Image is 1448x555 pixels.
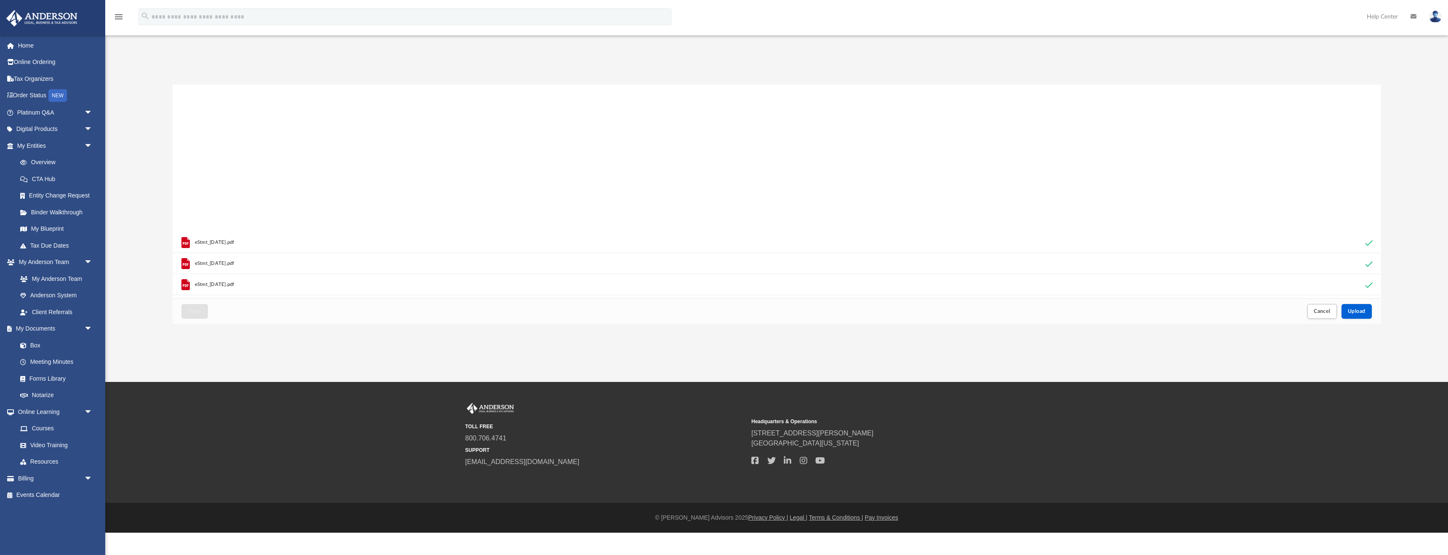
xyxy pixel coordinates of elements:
[6,70,105,87] a: Tax Organizers
[1342,304,1372,319] button: Upload
[12,354,101,371] a: Meeting Minutes
[114,12,124,22] i: menu
[12,154,105,171] a: Overview
[1307,304,1337,319] button: Cancel
[12,304,101,320] a: Client Referrals
[465,423,745,430] small: TOLL FREE
[6,254,101,271] a: My Anderson Teamarrow_drop_down
[465,435,506,442] a: 800.706.4741
[12,454,101,470] a: Resources
[12,270,97,287] a: My Anderson Team
[1348,309,1365,314] span: Upload
[790,514,807,521] a: Legal |
[751,430,873,437] a: [STREET_ADDRESS][PERSON_NAME]
[465,403,516,414] img: Anderson Advisors Platinum Portal
[6,87,105,104] a: Order StatusNEW
[48,89,67,102] div: NEW
[194,282,234,287] span: eStmt_[DATE].pdf
[114,16,124,22] a: menu
[6,54,105,71] a: Online Ordering
[12,370,97,387] a: Forms Library
[748,514,788,521] a: Privacy Policy |
[84,137,101,155] span: arrow_drop_down
[12,387,101,404] a: Notarize
[141,11,150,21] i: search
[173,85,1381,324] div: Upload
[4,10,80,27] img: Anderson Advisors Platinum Portal
[12,221,101,237] a: My Blueprint
[181,304,208,319] button: Close
[188,309,201,314] span: Close
[84,104,101,121] span: arrow_drop_down
[84,254,101,271] span: arrow_drop_down
[751,440,859,447] a: [GEOGRAPHIC_DATA][US_STATE]
[809,514,863,521] a: Terms & Conditions |
[12,337,97,354] a: Box
[12,187,105,204] a: Entity Change Request
[105,513,1448,522] div: © [PERSON_NAME] Advisors 2025
[865,514,898,521] a: Pay Invoices
[6,403,101,420] a: Online Learningarrow_drop_down
[84,320,101,338] span: arrow_drop_down
[465,458,579,465] a: [EMAIL_ADDRESS][DOMAIN_NAME]
[194,261,234,266] span: eStmt_[DATE].pdf
[84,403,101,421] span: arrow_drop_down
[173,85,1381,299] div: grid
[1364,280,1374,290] button: Remove
[1429,11,1442,23] img: User Pic
[6,37,105,54] a: Home
[6,137,105,154] a: My Entitiesarrow_drop_down
[6,121,105,138] a: Digital Productsarrow_drop_down
[6,104,105,121] a: Platinum Q&Aarrow_drop_down
[12,437,97,454] a: Video Training
[12,287,101,304] a: Anderson System
[12,171,105,187] a: CTA Hub
[6,320,101,337] a: My Documentsarrow_drop_down
[1364,238,1374,248] button: Remove
[1314,309,1331,314] span: Cancel
[84,470,101,487] span: arrow_drop_down
[84,121,101,138] span: arrow_drop_down
[12,420,101,437] a: Courses
[751,418,1032,425] small: Headquarters & Operations
[194,240,234,245] span: eStmt_[DATE].pdf
[465,446,745,454] small: SUPPORT
[12,237,105,254] a: Tax Due Dates
[12,204,105,221] a: Binder Walkthrough
[6,487,105,504] a: Events Calendar
[1364,259,1374,269] button: Remove
[6,470,105,487] a: Billingarrow_drop_down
